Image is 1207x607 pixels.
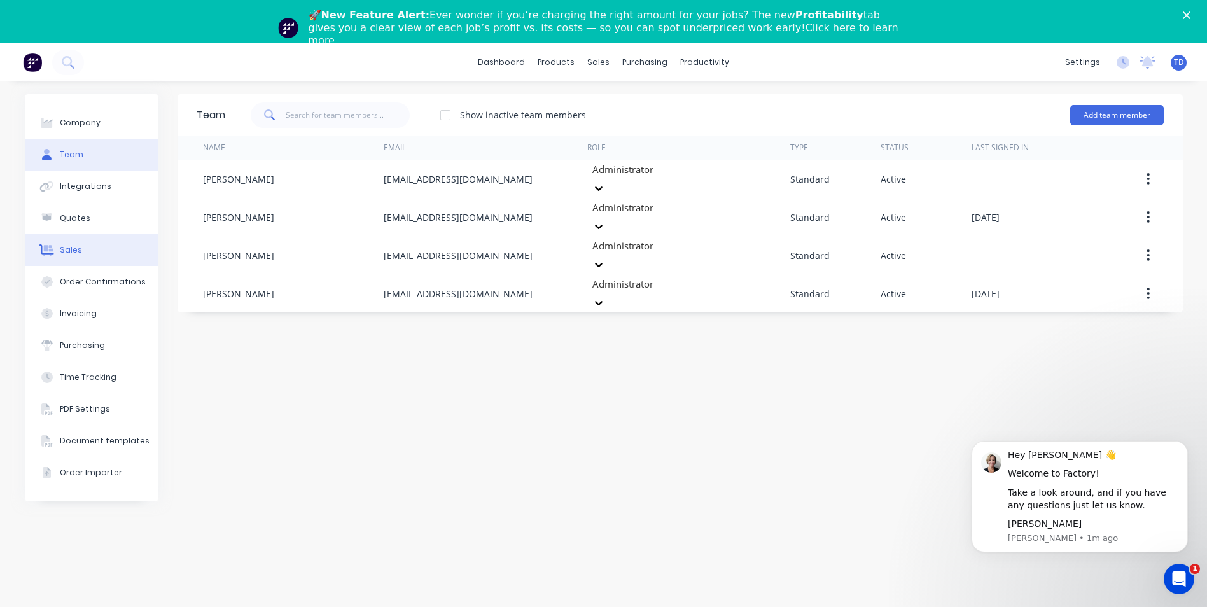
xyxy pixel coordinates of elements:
[790,211,830,224] div: Standard
[60,244,82,256] div: Sales
[321,9,430,21] b: New Feature Alert:
[197,108,225,123] div: Team
[25,234,158,266] button: Sales
[25,266,158,298] button: Order Confirmations
[60,181,111,192] div: Integrations
[972,142,1029,153] div: Last signed in
[25,139,158,171] button: Team
[972,211,1000,224] div: [DATE]
[60,308,97,319] div: Invoicing
[790,142,808,153] div: Type
[384,211,533,224] div: [EMAIL_ADDRESS][DOMAIN_NAME]
[25,202,158,234] button: Quotes
[203,142,225,153] div: Name
[60,117,101,129] div: Company
[25,361,158,393] button: Time Tracking
[471,53,531,72] a: dashboard
[23,53,42,72] img: Factory
[25,457,158,489] button: Order Importer
[203,211,274,224] div: [PERSON_NAME]
[278,18,298,38] img: Profile image for Team
[25,298,158,330] button: Invoicing
[60,403,110,415] div: PDF Settings
[881,142,909,153] div: Status
[790,172,830,186] div: Standard
[286,102,410,128] input: Search for team members...
[25,330,158,361] button: Purchasing
[1164,564,1194,594] iframe: Intercom live chat
[1174,57,1184,68] span: TD
[881,287,906,300] div: Active
[1059,53,1106,72] div: settings
[60,149,83,160] div: Team
[587,142,606,153] div: Role
[60,372,116,383] div: Time Tracking
[881,172,906,186] div: Active
[1183,11,1196,19] div: Close
[616,53,674,72] div: purchasing
[952,422,1207,573] iframe: Intercom notifications message
[60,213,90,224] div: Quotes
[1190,564,1200,574] span: 1
[25,425,158,457] button: Document templates
[203,249,274,262] div: [PERSON_NAME]
[60,340,105,351] div: Purchasing
[1070,105,1164,125] button: Add team member
[581,53,616,72] div: sales
[384,249,533,262] div: [EMAIL_ADDRESS][DOMAIN_NAME]
[790,287,830,300] div: Standard
[25,107,158,139] button: Company
[460,108,586,122] div: Show inactive team members
[795,9,863,21] b: Profitability
[60,276,146,288] div: Order Confirmations
[790,249,830,262] div: Standard
[881,211,906,224] div: Active
[384,142,406,153] div: Email
[531,53,581,72] div: products
[25,171,158,202] button: Integrations
[384,287,533,300] div: [EMAIL_ADDRESS][DOMAIN_NAME]
[384,172,533,186] div: [EMAIL_ADDRESS][DOMAIN_NAME]
[60,435,150,447] div: Document templates
[309,9,909,47] div: 🚀 Ever wonder if you’re charging the right amount for your jobs? The new tab gives you a clear vi...
[972,287,1000,300] div: [DATE]
[881,249,906,262] div: Active
[60,467,122,478] div: Order Importer
[203,287,274,300] div: [PERSON_NAME]
[309,22,898,46] a: Click here to learn more.
[203,172,274,186] div: [PERSON_NAME]
[25,393,158,425] button: PDF Settings
[674,53,736,72] div: productivity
